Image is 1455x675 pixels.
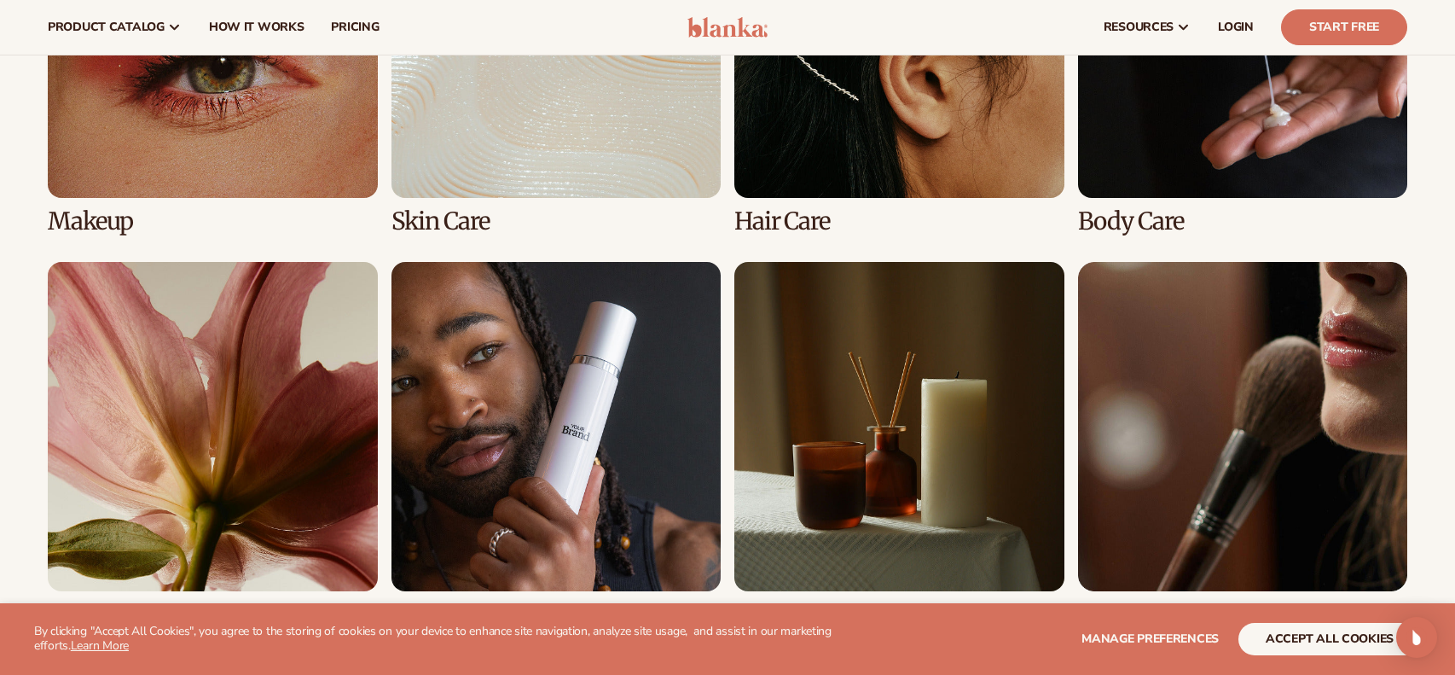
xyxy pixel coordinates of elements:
[1081,631,1219,647] span: Manage preferences
[331,20,379,34] span: pricing
[34,625,857,654] p: By clicking "Accept All Cookies", you agree to the storing of cookies on your device to enhance s...
[1081,623,1219,655] button: Manage preferences
[48,208,378,235] h3: Makeup
[1078,262,1408,628] div: 8 / 8
[687,17,768,38] img: logo
[48,262,378,628] div: 5 / 8
[1238,623,1421,655] button: accept all cookies
[48,20,165,34] span: product catalog
[1104,20,1174,34] span: resources
[391,262,722,628] div: 6 / 8
[1396,617,1437,658] div: Open Intercom Messenger
[1281,9,1407,45] a: Start Free
[1218,20,1254,34] span: LOGIN
[734,262,1064,628] div: 7 / 8
[391,208,722,235] h3: Skin Care
[71,637,129,654] a: Learn More
[1078,208,1408,235] h3: Body Care
[209,20,304,34] span: How It Works
[734,208,1064,235] h3: Hair Care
